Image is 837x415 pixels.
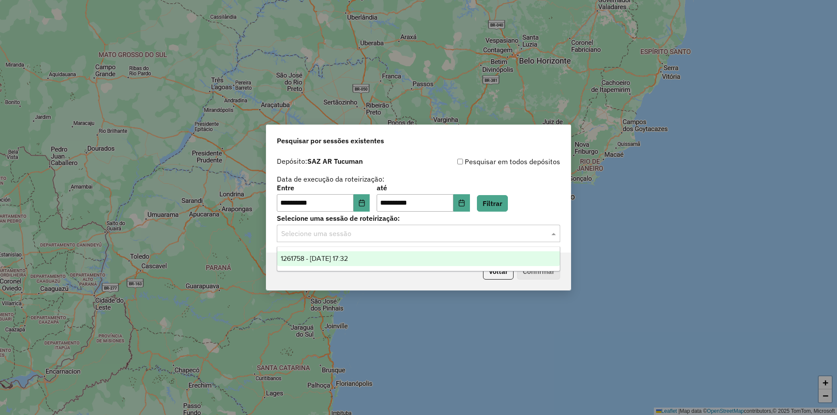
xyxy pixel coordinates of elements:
[418,156,560,167] div: Pesquisar em todos depósitos
[277,213,560,223] label: Selecione uma sessão de roteirização:
[377,182,470,193] label: até
[277,135,384,146] span: Pesquisar por sessões existentes
[354,194,370,212] button: Choose Date
[307,157,363,165] strong: SAZ AR Tucuman
[277,246,560,271] ng-dropdown-panel: Options list
[483,263,514,280] button: Voltar
[277,156,363,166] label: Depósito:
[277,174,384,184] label: Data de execução da roteirização:
[453,194,470,212] button: Choose Date
[281,255,348,262] span: 1261758 - [DATE] 17:32
[277,182,370,193] label: Entre
[477,195,508,212] button: Filtrar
